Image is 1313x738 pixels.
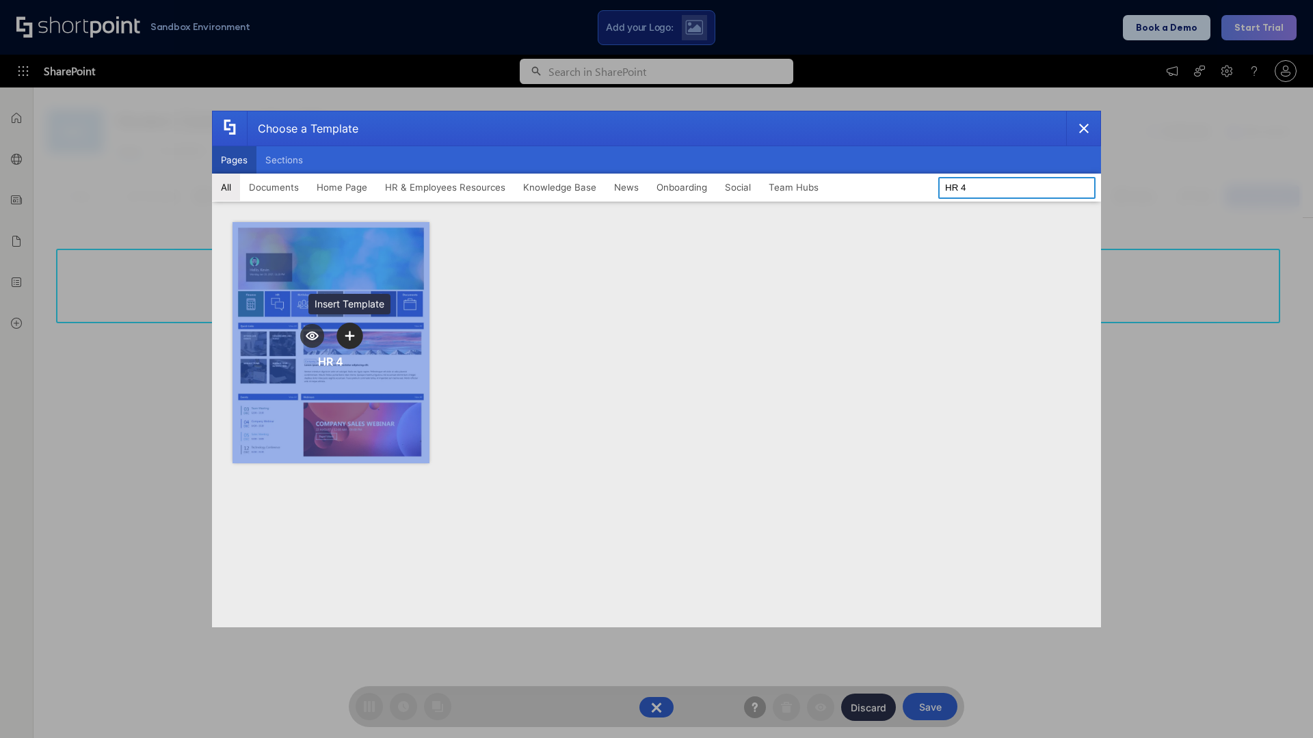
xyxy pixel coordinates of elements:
[938,177,1096,199] input: Search
[376,174,514,201] button: HR & Employees Resources
[760,174,827,201] button: Team Hubs
[247,111,358,146] div: Choose a Template
[514,174,605,201] button: Knowledge Base
[256,146,312,174] button: Sections
[308,174,376,201] button: Home Page
[240,174,308,201] button: Documents
[648,174,716,201] button: Onboarding
[1245,672,1313,738] iframe: Chat Widget
[605,174,648,201] button: News
[318,355,343,368] div: HR 4
[212,111,1101,627] div: template selector
[212,146,256,174] button: Pages
[212,174,240,201] button: All
[716,174,760,201] button: Social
